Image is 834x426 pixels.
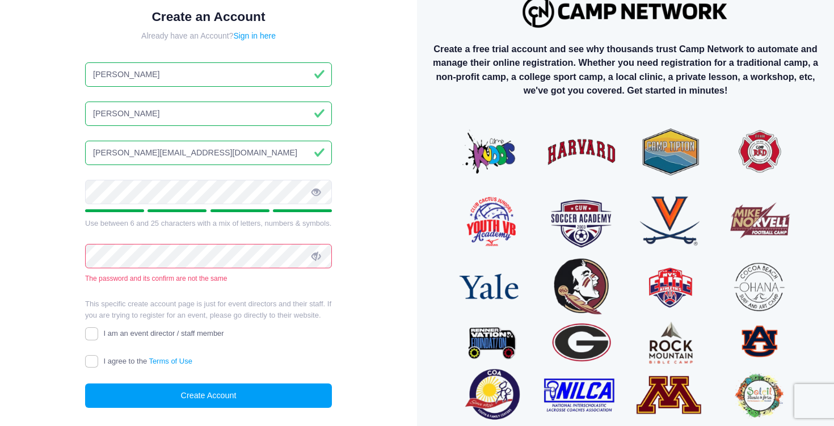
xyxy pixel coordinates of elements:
[104,329,224,338] span: I am an event director / staff member
[85,62,332,87] input: First Name
[104,357,192,365] span: I agree to the
[85,273,332,284] div: The password and its confirm are not the same
[85,327,98,340] input: I am an event director / staff member
[85,218,332,229] div: Use between 6 and 25 characters with a mix of letters, numbers & symbols.
[85,9,332,24] h1: Create an Account
[85,355,98,368] input: I agree to theTerms of Use
[149,357,192,365] a: Terms of Use
[85,30,332,42] div: Already have an Account?
[85,102,332,126] input: Last Name
[233,31,276,40] a: Sign in here
[85,141,332,165] input: Email
[85,383,332,408] button: Create Account
[85,298,332,320] p: This specific create account page is just for event directors and their staff. If you are trying ...
[426,42,825,98] p: Create a free trial account and see why thousands trust Camp Network to automate and manage their...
